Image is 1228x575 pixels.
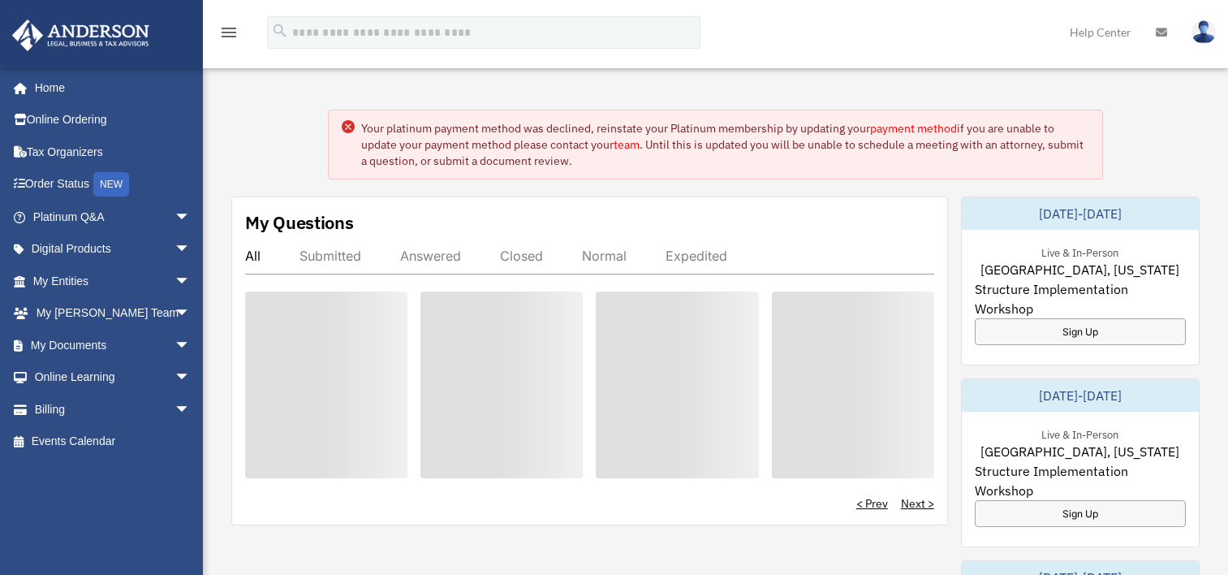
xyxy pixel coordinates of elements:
[962,379,1199,412] div: [DATE]-[DATE]
[11,201,215,233] a: Platinum Q&Aarrow_drop_down
[962,197,1199,230] div: [DATE]-[DATE]
[175,329,207,362] span: arrow_drop_down
[175,201,207,234] span: arrow_drop_down
[271,22,289,40] i: search
[175,233,207,266] span: arrow_drop_down
[975,461,1186,500] span: Structure Implementation Workshop
[975,500,1186,527] a: Sign Up
[980,442,1179,461] span: [GEOGRAPHIC_DATA], [US_STATE]
[1191,20,1216,44] img: User Pic
[175,393,207,426] span: arrow_drop_down
[975,279,1186,318] span: Structure Implementation Workshop
[614,137,640,152] a: team
[11,329,215,361] a: My Documentsarrow_drop_down
[245,210,354,235] div: My Questions
[400,248,461,264] div: Answered
[11,168,215,201] a: Order StatusNEW
[11,361,215,394] a: Online Learningarrow_drop_down
[666,248,727,264] div: Expedited
[11,393,215,426] a: Billingarrow_drop_down
[93,172,129,197] div: NEW
[175,265,207,298] span: arrow_drop_down
[175,297,207,331] span: arrow_drop_down
[219,28,239,42] a: menu
[500,248,543,264] div: Closed
[980,260,1179,279] span: [GEOGRAPHIC_DATA], [US_STATE]
[219,23,239,42] i: menu
[361,120,1088,169] div: Your platinum payment method was declined, reinstate your Platinum membership by updating your if...
[175,361,207,395] span: arrow_drop_down
[11,104,215,136] a: Online Ordering
[245,248,261,264] div: All
[11,426,215,458] a: Events Calendar
[1028,425,1131,442] div: Live & In-Person
[11,265,215,297] a: My Entitiesarrow_drop_down
[870,121,957,136] a: payment method
[11,71,207,104] a: Home
[11,136,215,168] a: Tax Organizers
[299,248,361,264] div: Submitted
[856,495,888,512] a: < Prev
[11,297,215,330] a: My [PERSON_NAME] Teamarrow_drop_down
[7,19,154,51] img: Anderson Advisors Platinum Portal
[11,233,215,266] a: Digital Productsarrow_drop_down
[1028,243,1131,260] div: Live & In-Person
[582,248,627,264] div: Normal
[901,495,934,512] a: Next >
[975,318,1186,345] a: Sign Up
